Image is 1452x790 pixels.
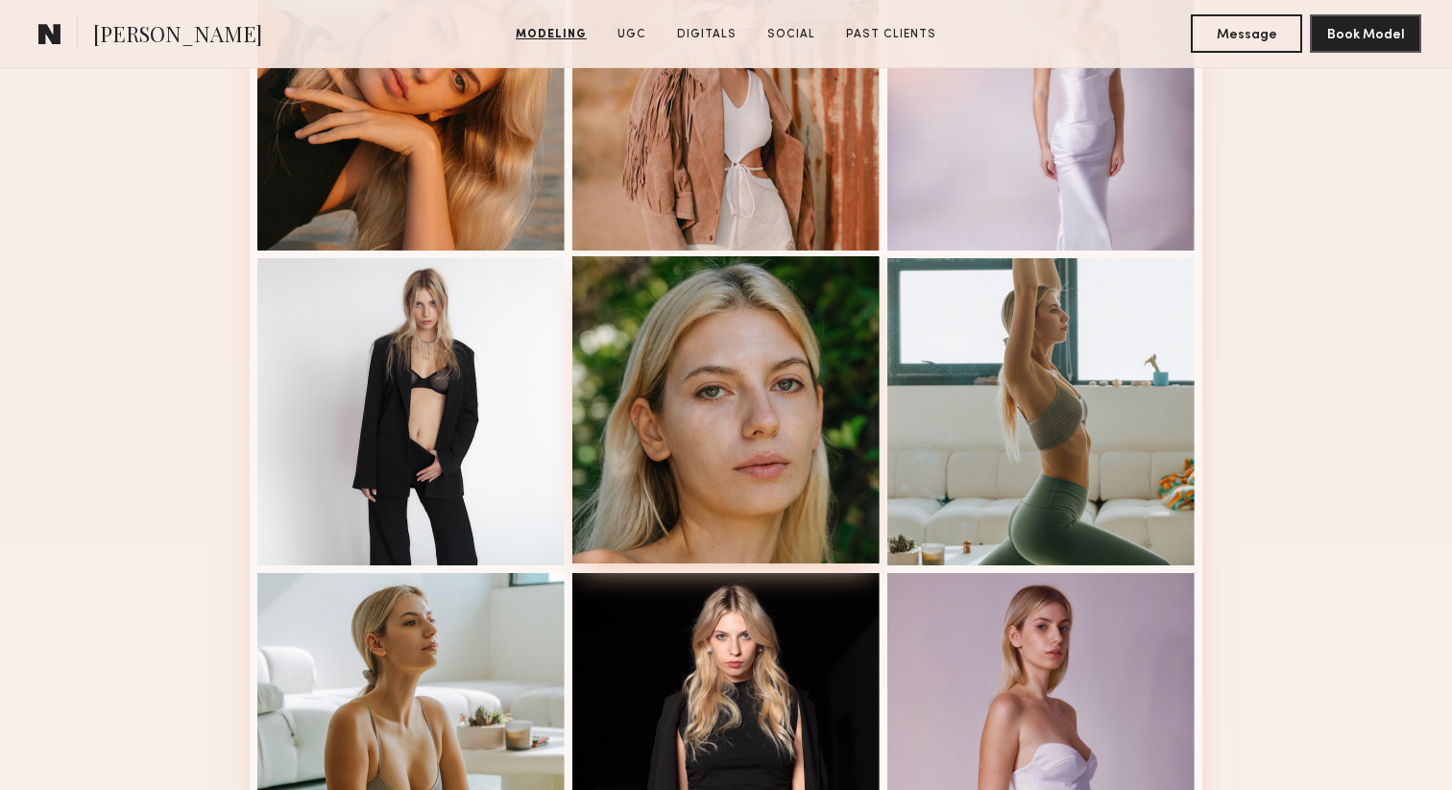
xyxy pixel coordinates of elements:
a: Past Clients [838,26,944,43]
a: Digitals [669,26,744,43]
button: Book Model [1310,14,1421,53]
button: Message [1191,14,1302,53]
a: UGC [610,26,654,43]
span: [PERSON_NAME] [93,19,262,53]
a: Social [760,26,823,43]
a: Modeling [508,26,594,43]
a: Book Model [1310,25,1421,41]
